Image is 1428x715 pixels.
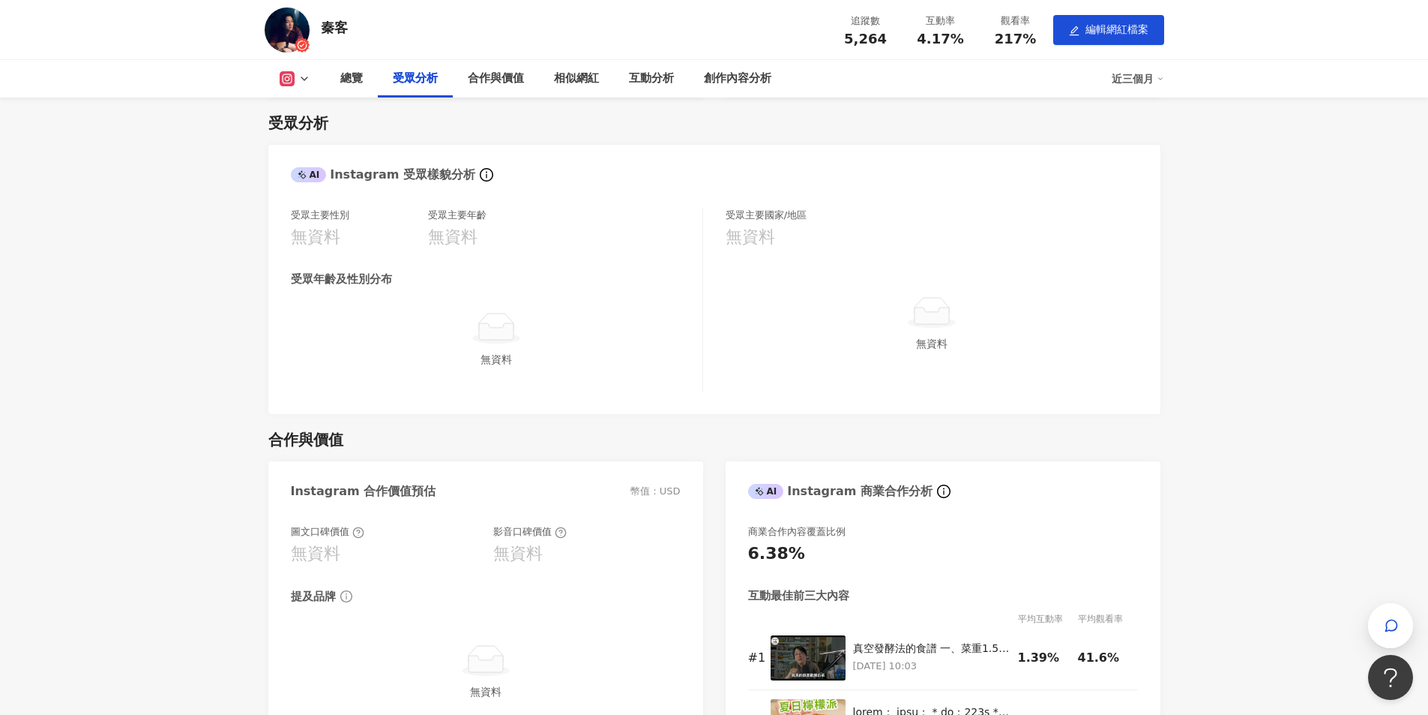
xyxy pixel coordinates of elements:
button: edit編輯網紅檔案 [1053,15,1164,45]
div: 無資料 [493,542,543,566]
iframe: Help Scout Beacon - Open [1368,655,1413,700]
span: info-circle [935,482,953,500]
div: 無資料 [291,542,340,566]
div: 秦客 [321,18,348,37]
div: 合作與價值 [268,429,343,450]
div: 追蹤數 [837,14,894,29]
div: 近三個月 [1112,67,1164,91]
span: 217% [995,32,1037,47]
div: 互動最佳前三大內容 [748,588,849,604]
span: 5,264 [844,31,887,47]
div: 無資料 [297,351,696,368]
span: info-circle [477,166,495,184]
div: 無資料 [297,683,675,700]
div: 受眾主要國家/地區 [726,209,807,222]
div: 平均觀看率 [1078,611,1138,626]
div: Instagram 商業合作分析 [748,483,933,500]
div: 受眾分析 [268,113,328,134]
div: 平均互動率 [1018,611,1078,626]
div: 無資料 [291,226,340,249]
div: 受眾年齡及性別分布 [291,272,392,287]
div: 幣值：USD [630,485,681,498]
div: 無資料 [428,226,477,249]
div: 相似網紅 [554,70,599,88]
div: 創作內容分析 [704,70,771,88]
div: 觀看率 [987,14,1044,29]
div: 互動率 [912,14,969,29]
div: 無資料 [726,226,775,249]
div: 影音口碑價值 [493,525,567,539]
div: 提及品牌 [291,589,336,605]
div: 合作與價值 [468,70,524,88]
div: 受眾主要年齡 [428,209,486,222]
div: 真空發酵法的食譜 一、菜重1.5%的鹽（無碘鹽）均勻撒在菜上 二、菜葉軟化後裝袋 三、加入菜重1%的糖 四、抽真空靜置在室溫 五、三至[DATE]真空包鼓包二次真空 六、繼續發酵到10~14天採... [853,641,1010,656]
div: 41.6% [1078,650,1130,666]
div: 受眾分析 [393,70,438,88]
div: 6.38% [748,542,805,566]
p: [DATE] 10:03 [853,658,1010,674]
div: # 1 [748,650,763,666]
div: 圖文口碑價值 [291,525,364,539]
div: 商業合作內容覆蓋比例 [748,525,846,539]
div: AI [291,167,327,182]
div: 1.39% [1018,650,1070,666]
img: KOL Avatar [265,8,310,53]
span: 4.17% [917,32,963,47]
div: 互動分析 [629,70,674,88]
span: info-circle [338,588,355,605]
div: 總覽 [340,70,363,88]
span: 編輯網紅檔案 [1085,23,1148,35]
div: AI [748,484,784,499]
span: edit [1069,26,1079,36]
div: 受眾主要性別 [291,209,349,222]
div: 無資料 [732,335,1132,352]
div: Instagram 受眾樣貌分析 [291,167,475,183]
div: Instagram 合作價值預估 [291,483,436,500]
img: 真空發酵法的食譜 一、菜重1.5%的鹽（無碘鹽）均勻撒在菜上 二、菜葉軟化後裝袋 三、加入菜重1%的糖 四、抽真空靜置在室溫 五、三至五天後真空包鼓包二次真空 六、繼續發酵到10~14天採收 七... [771,635,846,680]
